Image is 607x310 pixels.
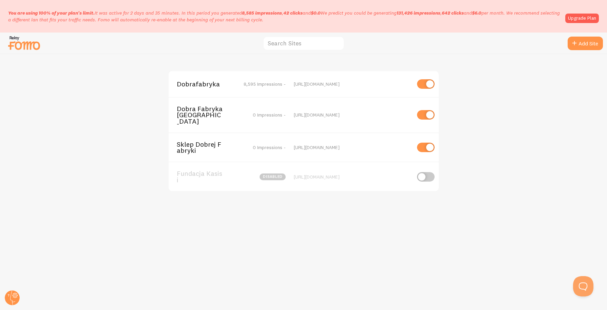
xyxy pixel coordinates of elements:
span: , and [397,10,481,16]
div: [URL][DOMAIN_NAME] [294,81,411,87]
span: 8,595 Impressions - [244,81,286,87]
iframe: Help Scout Beacon - Open [573,276,593,296]
span: Fundacja Kasisi [177,170,231,183]
span: , and [242,10,321,16]
b: 642 clicks [442,10,464,16]
b: $6.0 [472,10,481,16]
span: You are using 100% of your plan's limit. [8,10,95,16]
b: 8,585 impressions [242,10,282,16]
span: Sklep Dobrej Fabryki [177,141,231,154]
span: Dobra Fabryka [GEOGRAPHIC_DATA] [177,106,231,124]
b: 42 clicks [283,10,303,16]
span: Dobrafabryka [177,81,231,87]
span: 0 Impressions - [253,144,286,150]
div: [URL][DOMAIN_NAME] [294,112,411,118]
span: 0 Impressions - [253,112,286,118]
div: [URL][DOMAIN_NAME] [294,174,411,180]
b: $0.0 [311,10,321,16]
p: It was active for 2 days and 35 minutes. In this period you generated We predict you could be gen... [8,9,561,23]
div: [URL][DOMAIN_NAME] [294,144,411,150]
a: Upgrade Plan [565,14,599,23]
span: disabled [260,173,286,180]
b: 131,426 impressions [397,10,440,16]
img: fomo-relay-logo-orange.svg [7,34,41,51]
